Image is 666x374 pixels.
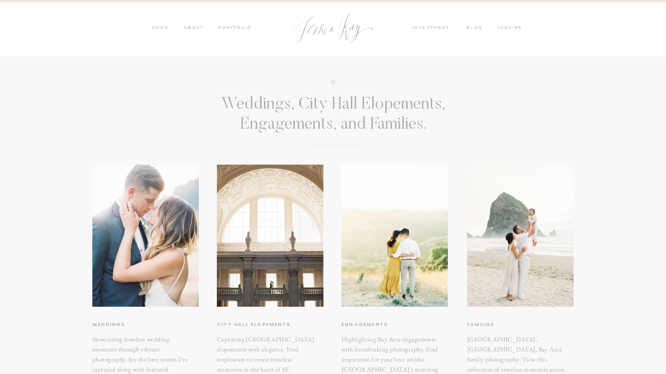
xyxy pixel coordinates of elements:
a: ABOUT [182,25,203,32]
h3: Weddings, City Hall Elopements, Engagements, and Families. [183,95,483,135]
a: HOME [151,25,169,32]
h3: Showcasing timeless wedding moments through vibrant photography. See the love stories I've captur... [92,334,194,363]
a: Engagements [341,321,418,329]
h3: Capturing [GEOGRAPHIC_DATA] elopements with elegance. Find isnpiration to create timeless memorie... [217,334,318,364]
a: Families [467,321,549,329]
a: inquire [498,25,526,32]
a: PORTFOLIO [217,25,252,32]
a: investment [412,25,453,32]
a: weddings [92,321,163,329]
a: blog [466,25,488,32]
a: City hall elopements [217,321,300,329]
